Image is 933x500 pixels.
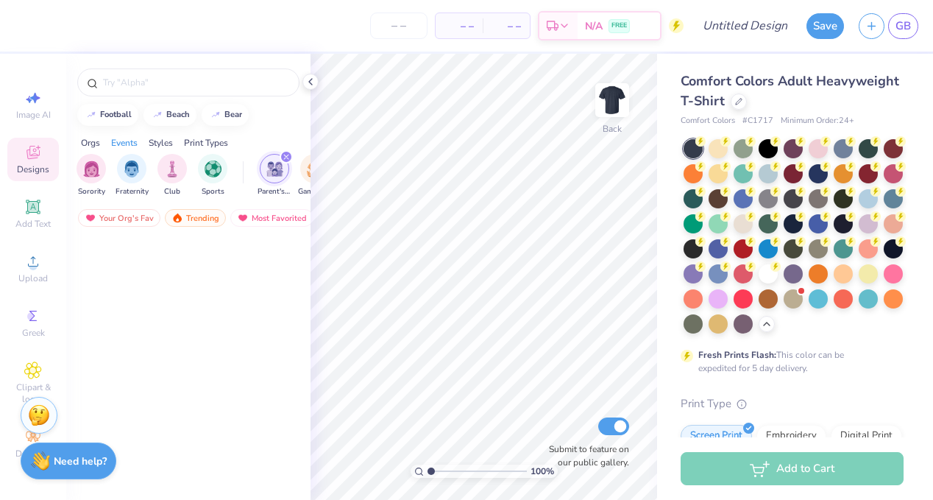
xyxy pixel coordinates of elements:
span: FREE [611,21,627,31]
div: Events [111,136,138,149]
img: Club Image [164,161,180,177]
div: Print Type [681,395,904,412]
div: Embroidery [756,425,826,447]
div: filter for Club [157,154,187,197]
div: filter for Fraternity [116,154,149,197]
div: Digital Print [831,425,902,447]
img: Game Day Image [307,161,324,177]
div: Trending [165,209,226,227]
span: Decorate [15,448,51,459]
span: – – [492,18,521,34]
button: filter button [77,154,106,197]
span: Minimum Order: 24 + [781,115,854,127]
img: most_fav.gif [85,213,96,223]
button: beach [143,104,196,126]
button: filter button [258,154,291,197]
strong: Need help? [54,454,107,468]
span: Image AI [16,109,51,121]
span: Sports [202,186,224,197]
img: Back [597,85,627,115]
strong: Fresh Prints Flash: [698,349,776,361]
img: Sorority Image [83,161,100,177]
span: GB [895,18,911,35]
div: filter for Game Day [298,154,332,197]
span: Club [164,186,180,197]
span: 100 % [531,465,554,478]
span: – – [444,18,474,34]
div: Print Types [184,136,228,149]
span: Sorority [78,186,105,197]
img: trend_line.gif [152,110,163,119]
span: Upload [18,272,48,284]
div: football [100,110,132,119]
button: football [77,104,138,126]
div: Back [603,122,622,135]
span: Designs [17,163,49,175]
label: Submit to feature on our public gallery. [541,443,629,469]
img: most_fav.gif [237,213,249,223]
div: This color can be expedited for 5 day delivery. [698,348,879,375]
input: – – [370,13,428,39]
button: Save [806,13,844,39]
div: Screen Print [681,425,752,447]
span: Game Day [298,186,332,197]
span: # C1717 [742,115,773,127]
span: Comfort Colors Adult Heavyweight T-Shirt [681,72,899,110]
span: Fraternity [116,186,149,197]
span: Parent's Weekend [258,186,291,197]
span: N/A [585,18,603,34]
input: Try "Alpha" [102,75,290,90]
div: filter for Parent's Weekend [258,154,291,197]
div: bear [224,110,242,119]
input: Untitled Design [691,11,799,41]
div: Orgs [81,136,100,149]
span: Greek [22,327,45,339]
span: Comfort Colors [681,115,735,127]
button: filter button [298,154,332,197]
img: Parent's Weekend Image [266,161,283,177]
div: Most Favorited [230,209,313,227]
div: filter for Sports [198,154,227,197]
img: trend_line.gif [85,110,97,119]
button: filter button [116,154,149,197]
span: Add Text [15,218,51,230]
div: beach [166,110,190,119]
div: Your Org's Fav [78,209,160,227]
img: Fraternity Image [124,161,140,177]
span: Clipart & logos [7,381,59,405]
div: filter for Sorority [77,154,106,197]
a: GB [888,13,918,39]
button: filter button [157,154,187,197]
button: bear [202,104,249,126]
img: Sports Image [205,161,221,177]
img: trending.gif [171,213,183,223]
img: trend_line.gif [210,110,221,119]
button: filter button [198,154,227,197]
div: Styles [149,136,173,149]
